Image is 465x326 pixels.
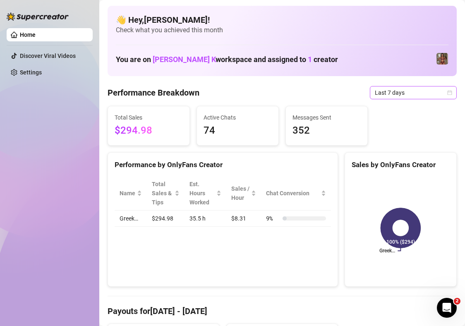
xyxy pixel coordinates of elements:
[116,26,448,35] span: Check what you achieved this month
[437,298,457,318] iframe: Intercom live chat
[108,87,199,98] h4: Performance Breakdown
[115,123,183,139] span: $294.98
[115,113,183,122] span: Total Sales
[147,211,185,227] td: $294.98
[226,176,261,211] th: Sales / Hour
[380,248,395,254] text: Greek…
[7,12,69,21] img: logo-BBDzfeDw.svg
[226,211,261,227] td: $8.31
[352,159,450,170] div: Sales by OnlyFans Creator
[116,14,448,26] h4: 👋 Hey, [PERSON_NAME] !
[115,176,147,211] th: Name
[231,184,249,202] span: Sales / Hour
[204,113,272,122] span: Active Chats
[292,123,361,139] span: 352
[20,69,42,76] a: Settings
[266,189,319,198] span: Chat Conversion
[185,211,226,227] td: 35.5 h
[115,211,147,227] td: Greek…
[152,180,173,207] span: Total Sales & Tips
[292,113,361,122] span: Messages Sent
[108,305,457,317] h4: Payouts for [DATE] - [DATE]
[261,176,331,211] th: Chat Conversion
[308,55,312,64] span: 1
[375,86,452,99] span: Last 7 days
[20,53,76,59] a: Discover Viral Videos
[266,214,279,223] span: 9 %
[115,159,331,170] div: Performance by OnlyFans Creator
[454,298,460,304] span: 2
[153,55,216,64] span: [PERSON_NAME] K
[436,53,448,65] img: Greek
[204,123,272,139] span: 74
[20,31,36,38] a: Home
[447,90,452,95] span: calendar
[147,176,185,211] th: Total Sales & Tips
[116,55,338,64] h1: You are on workspace and assigned to creator
[189,180,215,207] div: Est. Hours Worked
[120,189,135,198] span: Name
